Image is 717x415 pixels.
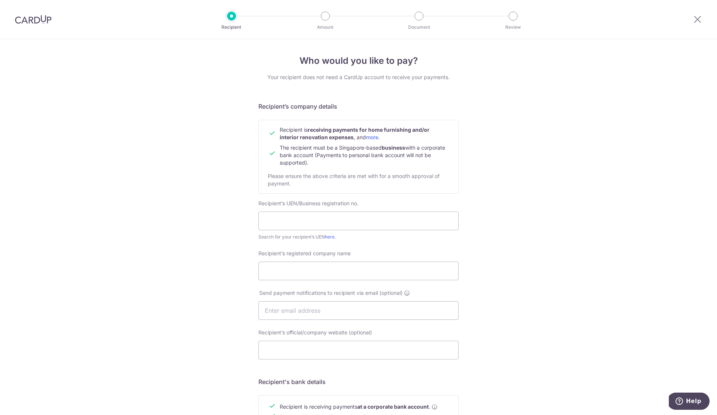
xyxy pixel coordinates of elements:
[391,24,447,31] p: Document
[280,403,438,411] span: Recipient is receiving payments .
[259,289,403,297] span: Send payment notifications to recipient via email (optional)
[258,301,459,320] input: Enter email address
[357,403,429,411] b: at a corporate bank account
[258,329,372,336] label: Recipient’s official/company website (optional)
[17,5,32,12] span: Help
[268,173,440,187] span: Please ensure the above criteria are met with for a smooth approval of payment.
[298,24,353,31] p: Amount
[15,15,52,24] img: CardUp
[280,144,445,166] span: The recipient must be a Singapore-based with a corporate bank account (Payments to personal bank ...
[258,200,358,206] span: Recipient’s UEN/Business registration no.
[258,377,459,386] h5: Recipient's bank details
[280,127,429,140] b: receiving payments for home furnishing and/or interior renovation expenses
[258,233,459,241] div: Search for your recipient’s UEN .
[485,24,541,31] p: Review
[258,250,351,256] span: Recipient’s registered company name
[258,54,459,68] h4: Who would you like to pay?
[382,144,405,151] b: business
[280,127,429,140] span: Recipient is , and .
[325,234,335,240] a: here
[258,74,459,81] div: Your recipient does not need a CardUp account to receive your payments.
[258,102,459,111] h5: Recipient’s company details
[204,24,259,31] p: Recipient
[366,134,378,140] a: more
[669,393,710,411] iframe: Opens a widget where you can find more information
